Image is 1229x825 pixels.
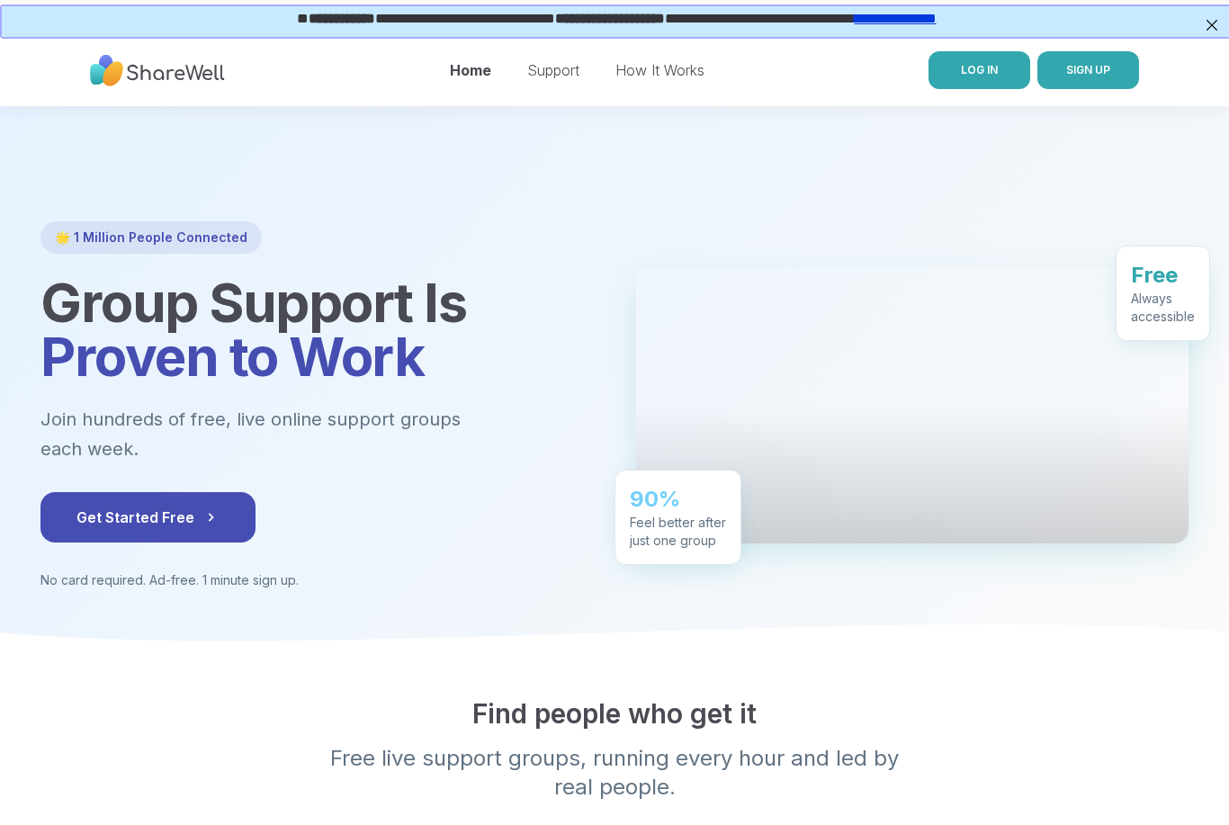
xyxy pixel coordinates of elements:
div: Free [1131,261,1195,290]
div: 🌟 1 Million People Connected [40,221,262,254]
h1: Group Support Is [40,275,593,383]
p: Join hundreds of free, live online support groups each week. [40,405,559,463]
span: SIGN UP [1066,63,1110,76]
div: Feel better after just one group [630,514,726,550]
img: ShareWell Nav Logo [90,46,225,95]
p: No card required. Ad-free. 1 minute sign up. [40,571,593,589]
p: Free live support groups, running every hour and led by real people. [269,744,960,802]
span: Proven to Work [40,324,424,389]
button: SIGN UP [1037,51,1139,89]
button: Get Started Free [40,492,256,543]
a: How It Works [615,61,704,79]
span: Get Started Free [76,507,220,528]
a: Support [527,61,579,79]
h2: Find people who get it [40,697,1189,730]
div: Always accessible [1131,290,1195,326]
div: 90% [630,485,726,514]
a: LOG IN [928,51,1030,89]
span: LOG IN [961,63,998,76]
a: Home [450,61,491,79]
